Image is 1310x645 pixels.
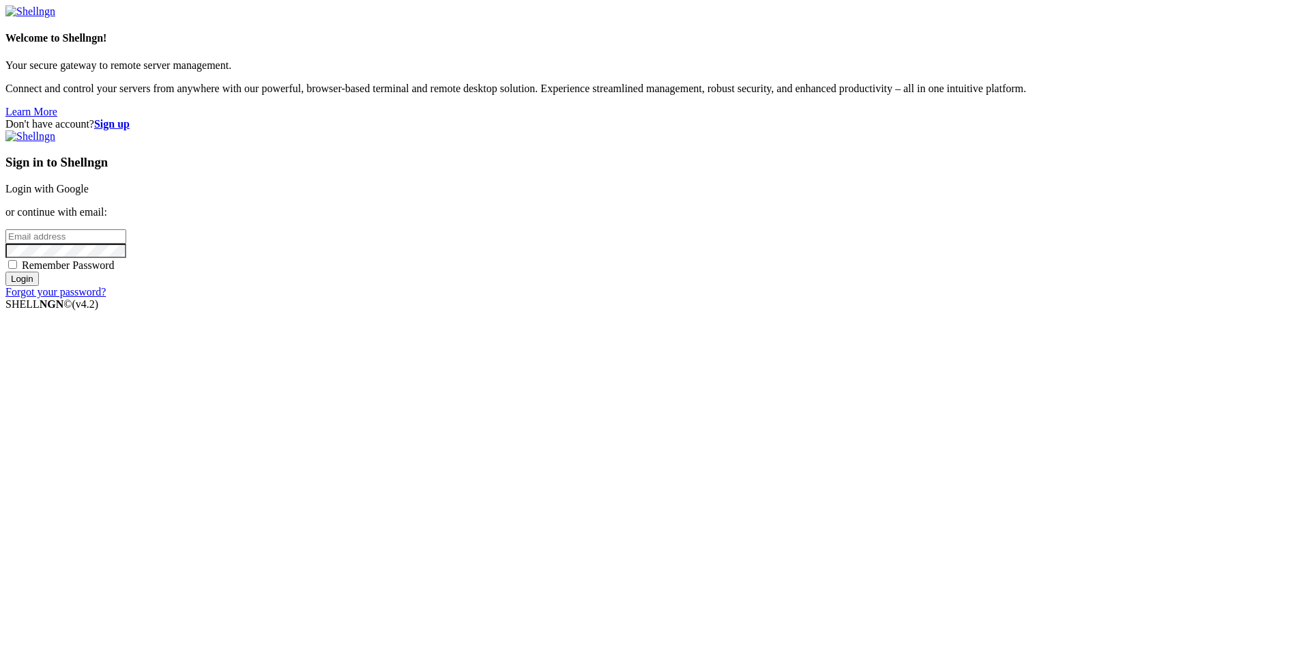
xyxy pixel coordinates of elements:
img: Shellngn [5,5,55,18]
span: Remember Password [22,259,115,271]
b: NGN [40,298,64,310]
input: Login [5,272,39,286]
input: Email address [5,229,126,244]
div: Don't have account? [5,118,1305,130]
a: Forgot your password? [5,286,106,298]
h4: Welcome to Shellngn! [5,32,1305,44]
a: Learn More [5,106,57,117]
span: SHELL © [5,298,98,310]
p: Your secure gateway to remote server management. [5,59,1305,72]
img: Shellngn [5,130,55,143]
a: Login with Google [5,183,89,195]
p: Connect and control your servers from anywhere with our powerful, browser-based terminal and remo... [5,83,1305,95]
input: Remember Password [8,260,17,269]
a: Sign up [94,118,130,130]
p: or continue with email: [5,206,1305,218]
h3: Sign in to Shellngn [5,155,1305,170]
span: 4.2.0 [72,298,99,310]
